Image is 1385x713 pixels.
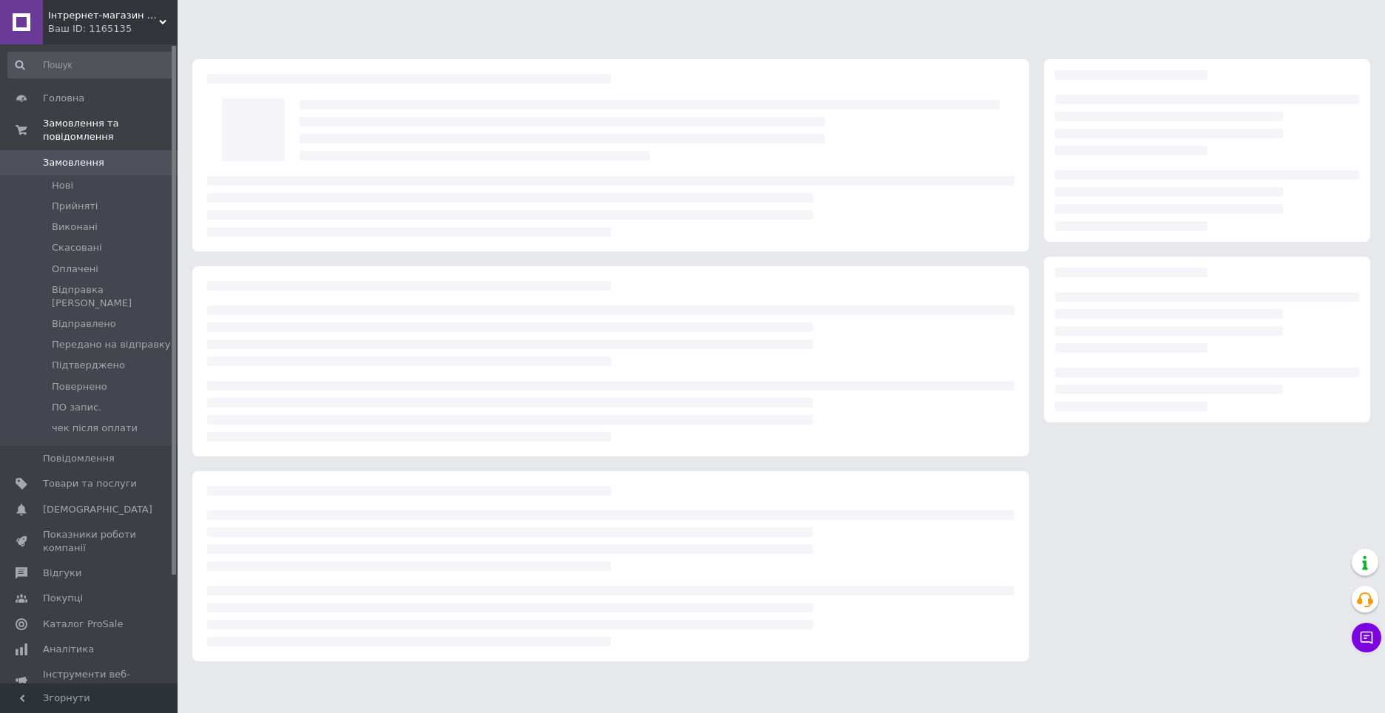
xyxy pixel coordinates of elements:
div: Ваш ID: 1165135 [48,22,178,36]
span: Відправка [PERSON_NAME] [52,283,173,310]
span: чек після оплати [52,422,138,435]
span: Головна [43,92,84,105]
span: Показники роботи компанії [43,528,137,555]
span: Нові [52,179,73,192]
span: Підтверджено [52,359,125,372]
span: Повернено [52,380,107,393]
span: [DEMOGRAPHIC_DATA] [43,503,152,516]
span: Відправлено [52,317,116,331]
span: Скасовані [52,241,102,254]
span: Інтрернет-магазин "Лікарські трави і бджолопродукти" [48,9,159,22]
span: Каталог ProSale [43,618,123,631]
span: Покупці [43,592,83,605]
span: Передано на відправку [52,338,170,351]
span: Повідомлення [43,452,115,465]
button: Чат з покупцем [1352,623,1381,652]
span: Аналітика [43,643,94,656]
span: Замовлення та повідомлення [43,117,178,143]
span: Товари та послуги [43,477,137,490]
span: Оплачені [52,263,98,276]
span: ПО запис. [52,401,101,414]
span: Інструменти веб-майстра та SEO [43,668,137,695]
span: Відгуки [43,567,81,580]
span: Замовлення [43,156,104,169]
span: Виконані [52,220,98,234]
span: Прийняті [52,200,98,213]
input: Пошук [7,52,175,78]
